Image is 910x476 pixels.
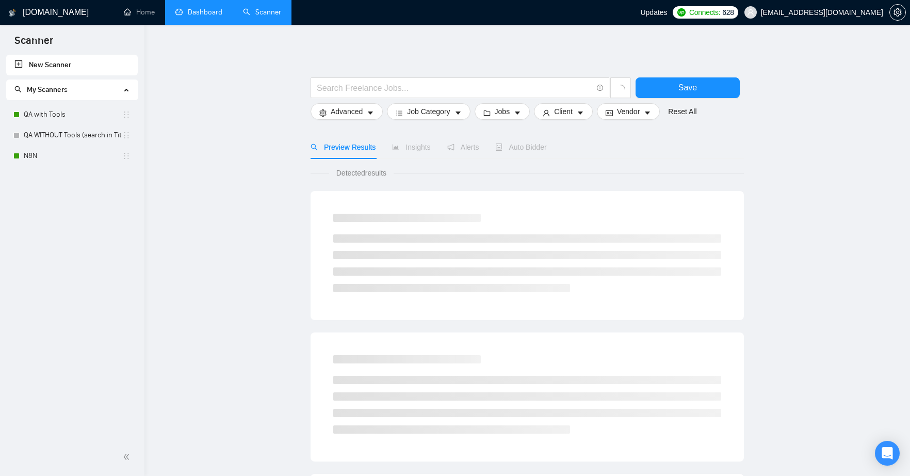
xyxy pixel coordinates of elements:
span: Save [678,81,697,94]
button: idcardVendorcaret-down [597,103,660,120]
button: Save [636,77,740,98]
li: New Scanner [6,55,138,75]
a: homeHome [124,8,155,17]
div: Open Intercom Messenger [875,441,900,466]
a: N8N [24,146,122,166]
a: QA with Tools [24,104,122,125]
span: search [311,144,318,151]
span: caret-down [367,109,374,117]
span: Jobs [495,106,510,117]
span: setting [319,109,327,117]
span: caret-down [577,109,584,117]
span: Connects: [689,7,720,18]
a: QA WITHOUT Tools (search in Titles) [24,125,122,146]
span: idcard [606,109,613,117]
span: holder [122,131,131,139]
span: Auto Bidder [495,143,546,151]
span: Insights [392,143,430,151]
button: barsJob Categorycaret-down [387,103,470,120]
img: upwork-logo.png [677,8,686,17]
img: logo [9,5,16,21]
span: Detected results [329,167,394,179]
span: Alerts [447,143,479,151]
span: 628 [722,7,734,18]
span: robot [495,144,502,151]
span: Advanced [331,106,363,117]
a: setting [889,8,906,17]
span: info-circle [597,85,604,91]
li: QA WITHOUT Tools (search in Titles) [6,125,138,146]
span: holder [122,110,131,119]
span: folder [483,109,491,117]
span: user [747,9,754,16]
span: double-left [123,452,133,462]
span: area-chart [392,144,399,151]
button: userClientcaret-down [534,103,593,120]
span: user [543,109,550,117]
span: Vendor [617,106,640,117]
span: setting [890,8,905,17]
a: Reset All [668,106,696,117]
a: dashboardDashboard [175,8,222,17]
span: caret-down [644,109,651,117]
span: search [14,86,22,93]
span: caret-down [514,109,521,117]
button: settingAdvancedcaret-down [311,103,383,120]
span: holder [122,152,131,160]
span: Updates [640,8,667,17]
span: My Scanners [27,85,68,94]
input: Search Freelance Jobs... [317,82,592,94]
a: searchScanner [243,8,281,17]
button: folderJobscaret-down [475,103,530,120]
span: loading [616,85,625,94]
span: Job Category [407,106,450,117]
span: bars [396,109,403,117]
span: My Scanners [14,85,68,94]
span: Scanner [6,33,61,55]
span: Preview Results [311,143,376,151]
li: N8N [6,146,138,166]
span: caret-down [454,109,462,117]
button: setting [889,4,906,21]
a: New Scanner [14,55,129,75]
span: notification [447,144,454,151]
span: Client [554,106,573,117]
li: QA with Tools [6,104,138,125]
